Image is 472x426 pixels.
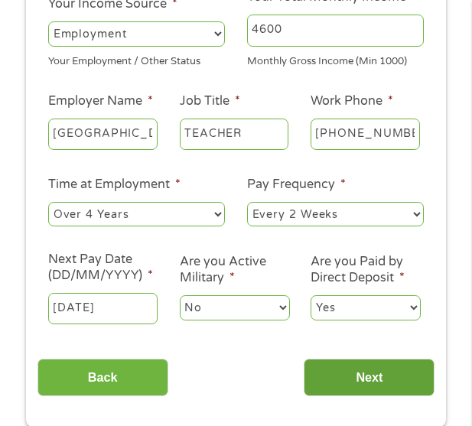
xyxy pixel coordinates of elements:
[48,49,225,70] div: Your Employment / Other Status
[311,254,420,286] label: Are you Paid by Direct Deposit
[311,119,420,151] input: (231) 754-4010
[48,252,158,284] label: Next Pay Date (DD/MM/YYYY)
[48,177,181,193] label: Time at Employment
[48,119,158,151] input: Walmart
[247,177,346,193] label: Pay Frequency
[304,359,435,396] input: Next
[48,93,153,109] label: Employer Name
[180,93,240,109] label: Job Title
[37,359,168,396] input: Back
[180,119,289,151] input: Cashier
[311,93,393,109] label: Work Phone
[48,293,158,325] input: Use the arrow keys to pick a date
[247,49,424,70] div: Monthly Gross Income (Min 1000)
[180,254,289,286] label: Are you Active Military
[247,15,424,47] input: 1800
